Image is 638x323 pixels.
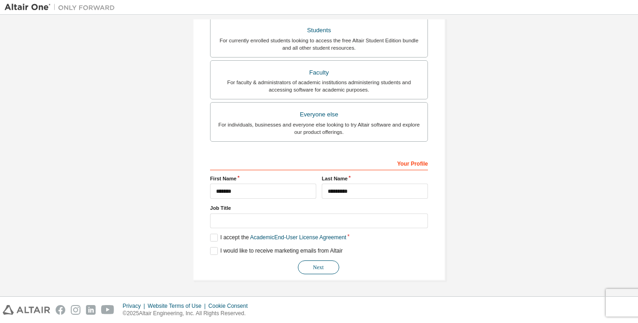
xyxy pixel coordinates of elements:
[71,305,80,315] img: instagram.svg
[216,79,422,93] div: For faculty & administrators of academic institutions administering students and accessing softwa...
[5,3,120,12] img: Altair One
[216,66,422,79] div: Faculty
[3,305,50,315] img: altair_logo.svg
[210,175,316,182] label: First Name
[210,156,428,170] div: Your Profile
[208,302,253,310] div: Cookie Consent
[216,24,422,37] div: Students
[322,175,428,182] label: Last Name
[123,302,148,310] div: Privacy
[123,310,253,317] p: © 2025 Altair Engineering, Inc. All Rights Reserved.
[210,247,342,255] label: I would like to receive marketing emails from Altair
[56,305,65,315] img: facebook.svg
[210,204,428,212] label: Job Title
[250,234,346,241] a: Academic End-User License Agreement
[148,302,208,310] div: Website Terms of Use
[216,37,422,52] div: For currently enrolled students looking to access the free Altair Student Edition bundle and all ...
[86,305,96,315] img: linkedin.svg
[216,121,422,136] div: For individuals, businesses and everyone else looking to try Altair software and explore our prod...
[298,260,339,274] button: Next
[101,305,114,315] img: youtube.svg
[210,234,346,242] label: I accept the
[216,108,422,121] div: Everyone else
